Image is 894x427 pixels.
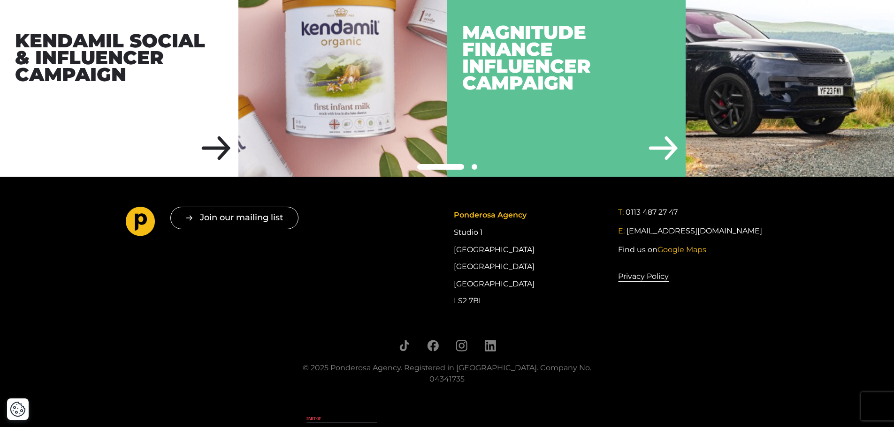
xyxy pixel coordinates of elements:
[454,210,527,219] span: Ponderosa Agency
[456,340,467,352] a: Follow us on Instagram
[454,207,604,309] div: Studio 1 [GEOGRAPHIC_DATA] [GEOGRAPHIC_DATA] [GEOGRAPHIC_DATA] LS2 7BL
[398,340,410,352] a: Follow us on TikTok
[290,362,604,385] div: © 2025 Ponderosa Agency. Registered in [GEOGRAPHIC_DATA]. Company No. 04341735
[126,207,155,240] a: Go to homepage
[618,226,625,235] span: E:
[618,208,624,217] span: T:
[657,245,706,254] span: Google Maps
[627,225,762,237] a: [EMAIL_ADDRESS][DOMAIN_NAME]
[170,207,298,229] button: Join our mailing list
[10,401,26,417] button: Cookie Settings
[484,340,496,352] a: Follow us on LinkedIn
[618,244,706,255] a: Find us onGoogle Maps
[626,207,678,218] a: 0113 487 27 47
[618,270,669,283] a: Privacy Policy
[10,401,26,417] img: Revisit consent button
[427,340,439,352] a: Follow us on Facebook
